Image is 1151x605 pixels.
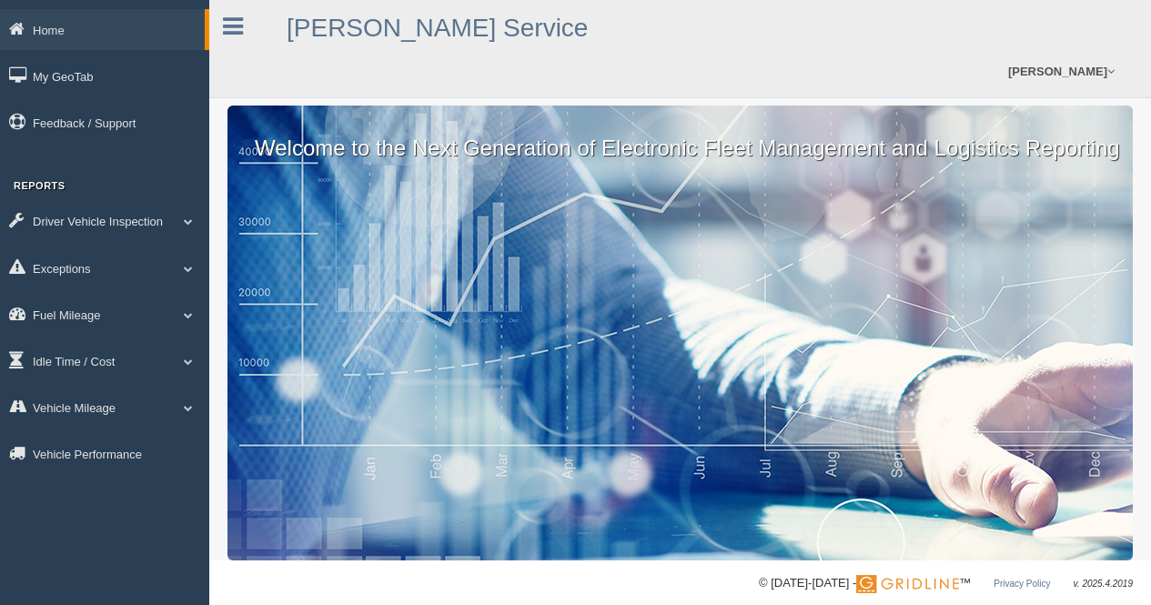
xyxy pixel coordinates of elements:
img: Gridline [856,575,959,593]
a: [PERSON_NAME] [999,45,1124,97]
div: © [DATE]-[DATE] - ™ [759,574,1133,593]
a: Privacy Policy [994,579,1050,589]
p: Welcome to the Next Generation of Electronic Fleet Management and Logistics Reporting [227,106,1133,164]
a: [PERSON_NAME] Service [287,14,588,42]
span: v. 2025.4.2019 [1074,579,1133,589]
